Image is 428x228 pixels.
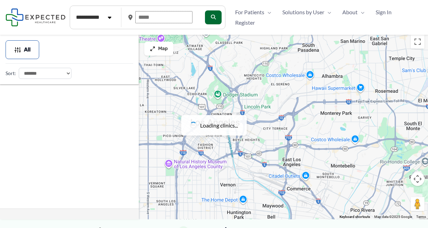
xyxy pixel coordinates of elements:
span: Menu Toggle [264,7,271,17]
button: Map [144,42,173,56]
a: AboutMenu Toggle [337,7,370,17]
label: Sort: [6,69,16,78]
a: Register [230,17,260,28]
button: Drag Pegman onto the map to open Street View [411,197,425,211]
button: Map camera controls [411,172,425,186]
span: Map data ©2025 Google [374,215,412,219]
a: For PatientsMenu Toggle [230,7,277,17]
span: About [342,7,358,17]
span: Solutions by User [282,7,324,17]
a: Terms [416,215,426,219]
a: Solutions by UserMenu Toggle [277,7,337,17]
span: For Patients [235,7,264,17]
button: Keyboard shortcuts [340,214,370,219]
img: Expected Healthcare Logo - side, dark font, small [6,8,66,26]
span: Sign In [376,7,392,17]
button: All [6,40,39,59]
img: Filter [14,46,21,53]
img: Maximize [150,46,155,51]
a: Sign In [370,7,397,17]
button: Toggle fullscreen view [411,35,425,49]
span: Loading clinics... [200,120,238,131]
span: All [24,47,31,52]
span: Menu Toggle [358,7,365,17]
span: Register [235,17,255,28]
span: Menu Toggle [324,7,331,17]
span: Map [158,46,168,52]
